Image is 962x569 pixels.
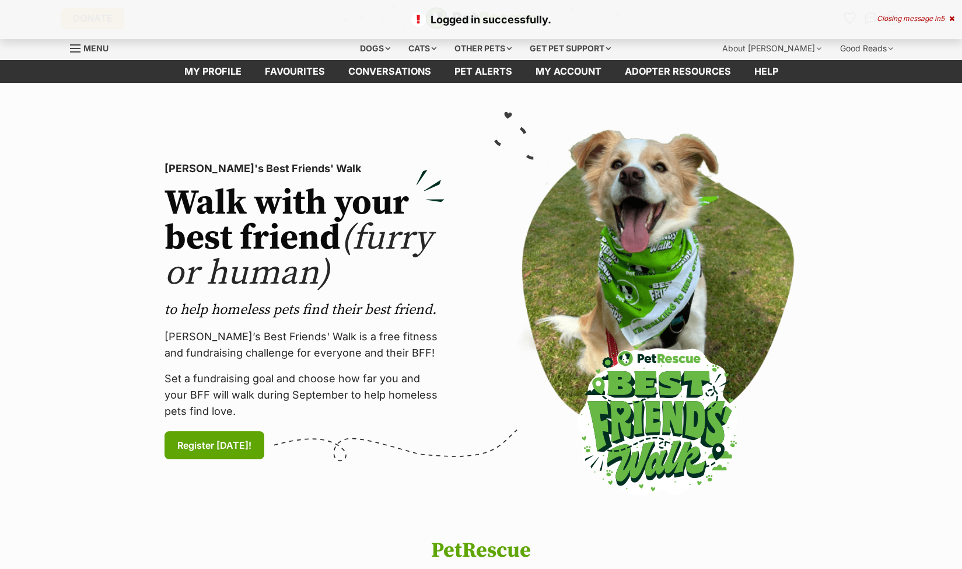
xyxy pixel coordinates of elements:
[522,37,619,60] div: Get pet support
[337,60,443,83] a: conversations
[743,60,790,83] a: Help
[400,37,445,60] div: Cats
[165,301,445,319] p: to help homeless pets find their best friend.
[446,37,520,60] div: Other pets
[524,60,613,83] a: My account
[714,37,830,60] div: About [PERSON_NAME]
[165,160,445,177] p: [PERSON_NAME]'s Best Friends' Walk
[302,539,661,563] h1: PetRescue
[253,60,337,83] a: Favourites
[165,217,432,295] span: (furry or human)
[832,37,901,60] div: Good Reads
[165,371,445,420] p: Set a fundraising goal and choose how far you and your BFF will walk during September to help hom...
[177,438,251,452] span: Register [DATE]!
[83,43,109,53] span: Menu
[70,37,117,58] a: Menu
[352,37,398,60] div: Dogs
[173,60,253,83] a: My profile
[165,329,445,361] p: [PERSON_NAME]’s Best Friends' Walk is a free fitness and fundraising challenge for everyone and t...
[165,431,264,459] a: Register [DATE]!
[165,186,445,291] h2: Walk with your best friend
[613,60,743,83] a: Adopter resources
[443,60,524,83] a: Pet alerts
